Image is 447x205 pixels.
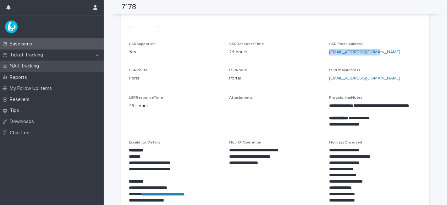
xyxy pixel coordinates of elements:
span: LSREmailAddress [329,68,360,72]
a: [EMAIL_ADDRESS][DOMAIN_NAME] [329,76,400,80]
p: Resellers [7,97,35,102]
p: Basecamp [7,41,37,47]
span: CSRSupported [129,42,156,46]
span: Portal [229,75,241,82]
p: My Follow Up Items [7,85,57,91]
p: 48 Hours [129,103,222,109]
h2: 7178 [121,3,136,12]
span: ProvisioningNotes [329,96,362,100]
span: LSRResponseTime [129,96,163,100]
span: Portal [129,75,141,82]
p: NAR Tracking [7,63,44,69]
p: Downloads [7,119,39,125]
p: Tips [7,108,24,114]
p: Ticket Tracking [7,52,48,58]
p: Yes [129,49,222,56]
p: 24 hours [229,49,322,56]
a: [EMAIL_ADDRESS][DOMAIN_NAME] [329,50,400,54]
p: Chat Log [7,130,35,136]
p: Reports [7,74,32,80]
p: - [229,103,322,109]
span: CSR Email Address [329,42,363,46]
span: CSRRoute [129,68,148,72]
span: CSRResponseTime [229,42,264,46]
span: Attachments [229,96,253,100]
span: HourOfOperation [229,141,261,144]
span: LSRRoute [229,68,247,72]
span: EscalationDetails [129,141,160,144]
img: UPKZpZA3RCu7zcH4nw8l [5,20,18,33]
span: HolidaysObserved [329,141,362,144]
